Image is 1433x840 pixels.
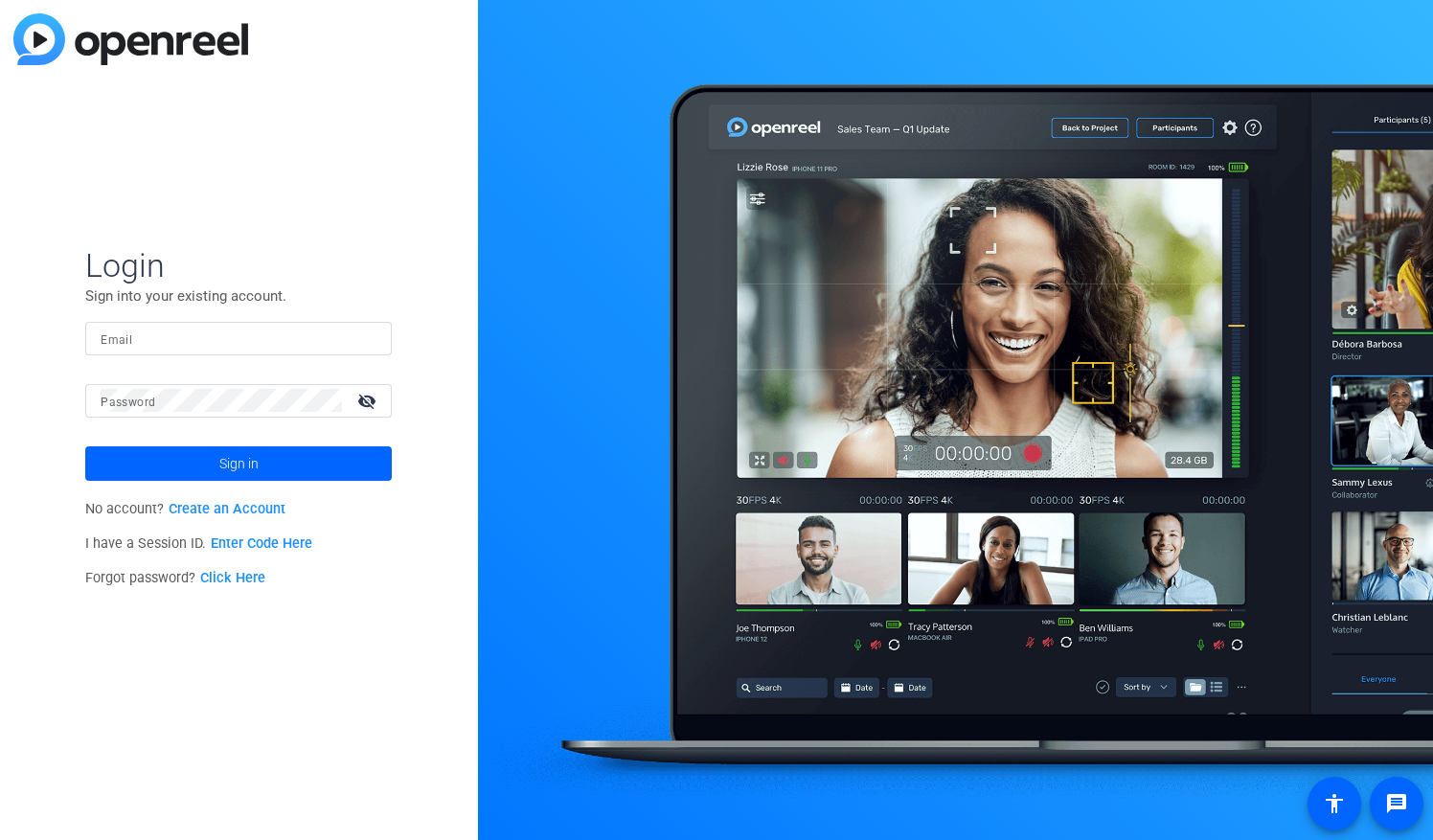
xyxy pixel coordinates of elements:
[85,501,285,517] span: No account?
[101,333,132,347] mat-label: Email
[200,570,265,586] a: Click Here
[219,440,259,488] span: Sign in
[169,501,285,517] a: Create an Account
[85,245,392,285] span: Login
[85,446,392,481] button: Sign in
[13,13,248,65] img: blue-gradient.svg
[101,396,155,409] mat-label: Password
[85,535,312,552] span: I have a Session ID.
[346,387,392,415] mat-icon: visibility_off
[101,327,376,350] input: Enter Email Address
[1385,792,1408,815] mat-icon: message
[85,570,265,586] span: Forgot password?
[211,535,312,552] a: Enter Code Here
[1323,792,1346,815] mat-icon: accessibility
[85,285,392,306] p: Sign into your existing account.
